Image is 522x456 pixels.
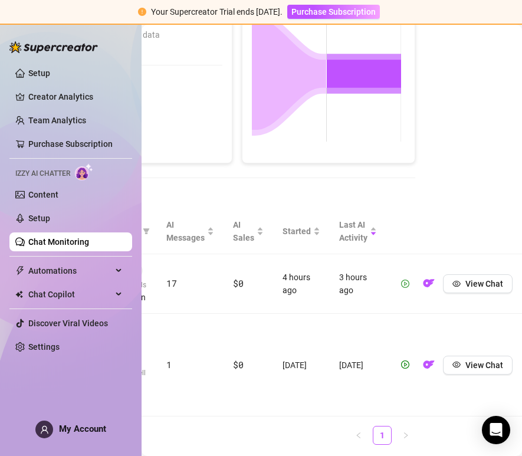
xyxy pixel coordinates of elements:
[166,359,172,370] span: 1
[419,274,438,293] button: OF
[138,8,146,16] span: exclamation-circle
[373,427,391,444] a: 1
[452,360,461,369] span: eye
[15,168,70,179] span: Izzy AI Chatter
[28,214,50,223] a: Setup
[443,274,513,293] button: View Chat
[15,290,23,298] img: Chat Copilot
[349,426,368,445] li: Previous Page
[339,218,367,244] span: Last AI Activity
[355,432,362,439] span: left
[401,280,409,288] span: play-circle
[419,363,438,372] a: OF
[287,7,380,17] a: Purchase Subscription
[75,163,93,181] img: AI Chatter
[28,342,60,352] a: Settings
[9,41,98,53] img: logo-BBDzfeDw.svg
[423,277,435,289] img: OF
[423,359,435,370] img: OF
[330,314,386,416] td: [DATE]
[233,218,254,244] span: AI Sales
[233,359,243,370] span: $0
[396,426,415,445] li: Next Page
[419,281,438,291] a: OF
[28,261,112,280] span: Automations
[28,237,89,247] a: Chat Monitoring
[273,254,330,314] td: 4 hours ago
[224,209,273,254] th: AI Sales
[151,7,283,17] span: Your Supercreator Trial ends [DATE].
[233,277,243,289] span: $0
[465,279,503,288] span: View Chat
[28,68,50,78] a: Setup
[28,190,58,199] a: Content
[28,87,123,106] a: Creator Analytics
[166,218,205,244] span: AI Messages
[28,285,112,304] span: Chat Copilot
[80,28,211,41] div: No data
[283,225,311,238] span: Started
[143,228,150,235] span: filter
[157,209,224,254] th: AI Messages
[273,314,330,416] td: [DATE]
[482,416,510,444] div: Open Intercom Messenger
[443,356,513,375] button: View Chat
[166,277,176,289] span: 17
[28,319,108,328] a: Discover Viral Videos
[58,192,415,209] h4: Chats
[15,266,25,275] span: thunderbolt
[402,432,409,439] span: right
[59,424,106,434] span: My Account
[291,7,376,17] span: Purchase Subscription
[452,280,461,288] span: eye
[330,254,386,314] td: 3 hours ago
[40,425,49,434] span: user
[140,222,152,240] span: filter
[419,356,438,375] button: OF
[373,426,392,445] li: 1
[330,209,386,254] th: Last AI Activity
[396,426,415,445] button: right
[465,360,503,370] span: View Chat
[349,426,368,445] button: left
[273,209,330,254] th: Started
[28,139,113,149] a: Purchase Subscription
[28,116,86,125] a: Team Analytics
[287,5,380,19] button: Purchase Subscription
[401,360,409,369] span: play-circle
